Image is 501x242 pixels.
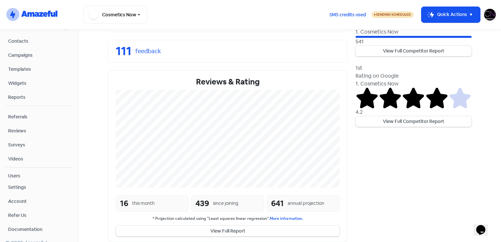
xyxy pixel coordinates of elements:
div: this month [132,200,155,207]
button: View Full Report [116,226,340,236]
a: More information. [270,216,303,221]
iframe: chat widget [474,216,494,235]
span: Templates [8,66,70,73]
div: 111 [116,45,131,57]
div: 1. Cosmetics Now [356,28,472,36]
span: Widgets [8,80,70,87]
span: Sending Scheduled [376,12,411,17]
a: Referrals [5,111,73,123]
div: annual projection [288,200,324,207]
span: Contacts [8,38,70,45]
button: Cosmetics Now [83,6,147,23]
div: Settings [8,184,26,191]
small: * Projection calculated using "Least squares linear regression". [116,216,340,222]
a: Account [5,196,73,207]
a: View Full Competitor Report [356,116,472,127]
div: 541 [356,38,472,46]
span: Referrals [8,113,70,120]
a: Refer Us [5,210,73,221]
span: Surveys [8,142,70,148]
span: SMS credits used [329,11,366,18]
a: Videos [5,153,73,165]
a: View Full Competitor Report [356,46,472,56]
div: 1. Cosmetics Now [356,80,472,88]
div: Users [8,173,20,179]
div: 1st [356,64,472,72]
div: 439 [195,198,209,209]
div: feedback [135,47,340,55]
div: 641 [271,198,284,209]
span: Reports [8,94,70,101]
a: Reports [5,92,73,103]
button: Quick Actions [421,7,480,23]
a: Documentation [5,224,73,235]
a: SMS credits used [324,11,372,18]
a: Contacts [5,36,73,47]
a: Sending Scheduled [372,11,414,19]
div: Account [8,198,27,205]
img: User [484,9,496,21]
div: since joining [213,200,238,207]
div: Rating on Google [356,72,472,80]
a: Settings [5,182,73,193]
div: 4.2 [356,108,472,116]
a: Reviews [5,125,73,137]
a: Templates [5,64,73,75]
div: 16 [120,198,128,209]
a: Campaigns [5,50,73,61]
a: Users [5,170,73,182]
span: Reviews [8,128,70,134]
a: Widgets [5,78,73,89]
span: Campaigns [8,52,70,59]
a: 111feedback [108,40,348,63]
span: Videos [8,156,70,162]
span: Documentation [8,226,70,233]
a: Surveys [5,139,73,151]
div: Reviews & Rating [116,76,340,88]
span: Refer Us [8,212,70,219]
